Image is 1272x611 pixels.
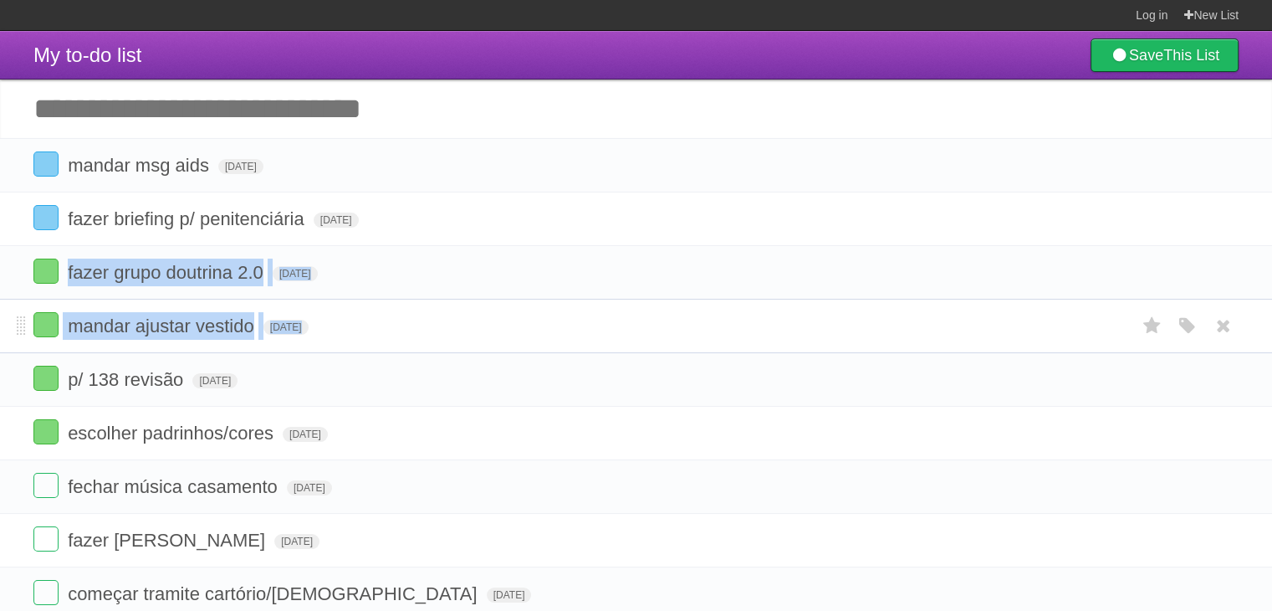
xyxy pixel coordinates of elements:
label: Done [33,473,59,498]
span: [DATE] [287,480,332,495]
label: Star task [1137,312,1168,340]
span: fechar música casamento [68,476,282,497]
span: [DATE] [487,588,532,603]
label: Done [33,419,59,444]
span: [DATE] [274,534,319,549]
label: Done [33,366,59,391]
label: Done [33,259,59,284]
a: SaveThis List [1091,39,1239,72]
span: mandar ajustar vestido [68,316,258,336]
span: p/ 138 revisão [68,369,187,390]
span: fazer [PERSON_NAME] [68,530,269,551]
span: fazer grupo doutrina 2.0 [68,262,268,283]
span: [DATE] [263,320,309,335]
span: My to-do list [33,44,141,66]
span: [DATE] [218,159,263,174]
label: Done [33,205,59,230]
span: fazer briefing p/ penitenciária [68,208,309,229]
b: This List [1163,47,1219,64]
span: começar tramite cartório/[DEMOGRAPHIC_DATA] [68,583,481,604]
span: [DATE] [314,213,359,228]
span: [DATE] [283,427,328,442]
span: [DATE] [273,266,318,281]
label: Done [33,580,59,605]
span: mandar msg aids [68,155,213,176]
label: Done [33,526,59,552]
span: [DATE] [192,373,238,388]
label: Done [33,151,59,177]
label: Done [33,312,59,337]
span: escolher padrinhos/cores [68,423,278,444]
